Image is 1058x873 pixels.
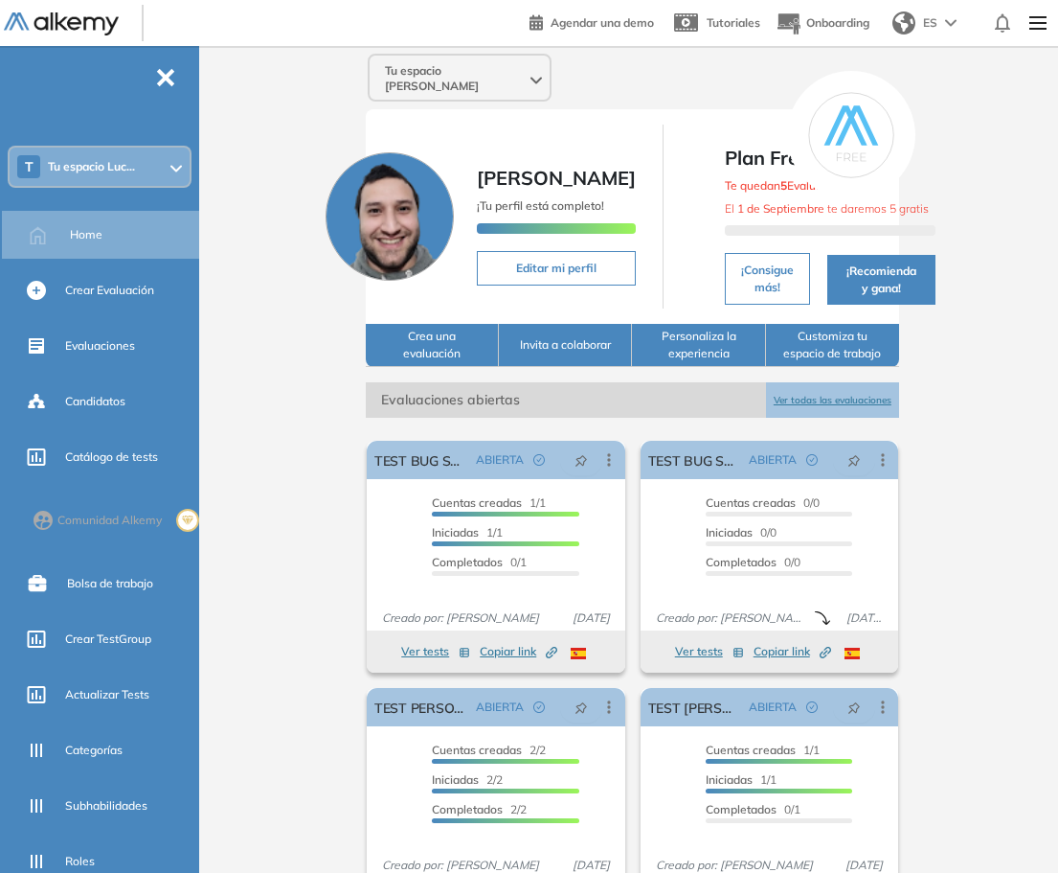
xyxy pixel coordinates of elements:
[706,525,753,540] span: Iniciadas
[827,255,935,305] button: ¡Recomienda y gana!
[706,772,753,787] span: Iniciadas
[706,743,796,757] span: Cuentas creadas
[499,324,632,367] button: Invita a colaborar
[706,495,820,510] span: 0/0
[48,159,135,174] span: Tu espacio Luc...
[25,159,34,174] span: T
[806,15,869,30] span: Onboarding
[70,226,102,243] span: Home
[725,253,810,305] button: ¡Consigue más!
[432,772,503,787] span: 2/2
[551,15,654,30] span: Agendar una demo
[4,12,119,36] img: Logo
[366,324,499,367] button: Crea una evaluación
[806,454,818,466] span: check-circle
[847,452,861,468] span: pushpin
[706,555,800,569] span: 0/0
[65,742,123,759] span: Categorías
[326,152,454,281] img: Foto de perfil
[706,772,777,787] span: 1/1
[648,688,742,726] a: TEST [PERSON_NAME] PROD
[713,651,1058,873] div: Widget de chat
[713,651,1058,873] iframe: Chat Widget
[776,3,869,44] button: Onboarding
[432,495,522,510] span: Cuentas creadas
[707,15,760,30] span: Tutoriales
[560,692,602,723] button: pushpin
[533,454,545,466] span: check-circle
[560,445,602,475] button: pushpin
[892,11,915,34] img: world
[632,324,765,367] button: Personaliza la experiencia
[725,144,935,172] span: Plan Free
[780,178,787,193] b: 5
[432,525,479,540] span: Iniciadas
[706,525,777,540] span: 0/0
[476,699,524,716] span: ABIERTA
[65,282,154,299] span: Crear Evaluación
[65,797,147,815] span: Subhabilidades
[374,609,547,627] span: Creado por: [PERSON_NAME]
[477,198,604,213] span: ¡Tu perfil está completo!
[1022,4,1054,42] img: Menu
[574,452,588,468] span: pushpin
[65,853,95,870] span: Roles
[844,648,860,659] img: ESP
[374,441,468,479] a: TEST BUG STEPPER
[366,382,766,418] span: Evaluaciones abiertas
[725,178,857,193] span: Te quedan Evaluaciones
[374,688,468,726] a: TEST PERSONALIDADES STEPPER
[432,743,522,757] span: Cuentas creadas
[737,201,824,216] b: 1 de Septiembre
[706,802,777,816] span: Completados
[533,701,545,713] span: check-circle
[706,743,820,757] span: 1/1
[766,324,899,367] button: Customiza tu espacio de trabajo
[766,382,899,418] button: Ver todas las evaluaciones
[706,802,800,816] span: 0/1
[65,686,149,703] span: Actualizar Tests
[833,445,875,475] button: pushpin
[432,525,503,540] span: 1/1
[648,609,816,627] span: Creado por: [PERSON_NAME]
[839,609,890,627] span: [DATE]
[432,743,546,757] span: 2/2
[725,201,929,216] span: El te daremos 5 gratis
[65,393,125,410] span: Candidatos
[65,631,151,648] span: Crear TestGroup
[754,640,831,663] button: Copiar link
[476,451,524,469] span: ABIERTA
[432,555,503,569] span: Completados
[401,640,470,663] button: Ver tests
[571,648,586,659] img: ESP
[385,63,527,94] span: Tu espacio [PERSON_NAME]
[432,555,527,569] span: 0/1
[706,495,796,510] span: Cuentas creadas
[529,10,654,33] a: Agendar una demo
[706,555,777,569] span: Completados
[749,451,797,469] span: ABIERTA
[923,14,937,32] span: ES
[477,166,636,190] span: [PERSON_NAME]
[65,337,135,355] span: Evaluaciones
[477,251,636,286] button: Editar mi perfil
[574,700,588,715] span: pushpin
[67,575,153,592] span: Bolsa de trabajo
[565,609,618,627] span: [DATE]
[754,643,831,660] span: Copiar link
[65,448,158,466] span: Catálogo de tests
[432,772,479,787] span: Iniciadas
[648,441,742,479] a: TEST BUG STEPPER
[432,802,503,816] span: Completados
[432,495,546,510] span: 1/1
[945,19,957,27] img: arrow
[480,640,557,663] button: Copiar link
[480,643,557,660] span: Copiar link
[675,640,744,663] button: Ver tests
[432,802,527,816] span: 2/2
